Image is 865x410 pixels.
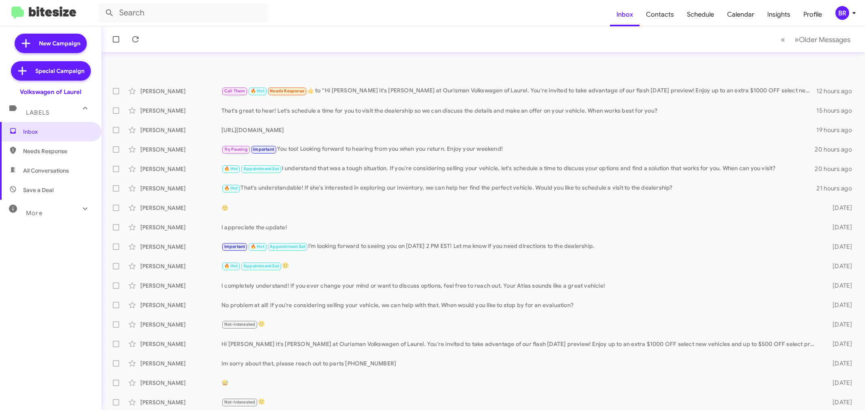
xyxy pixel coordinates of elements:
div: That's understandable! If she's interested in exploring our inventory, we can help her find the p... [221,184,816,193]
div: 15 hours ago [816,107,859,115]
span: Not-Interested [224,399,255,405]
span: All Conversations [23,167,69,175]
div: BR [835,6,849,20]
span: Older Messages [799,35,850,44]
span: Appointment Set [243,263,279,269]
div: Volkswagen of Laurel [20,88,82,96]
span: Needs Response [23,147,92,155]
span: Not-Interested [224,322,255,327]
span: 🔥 Hot [224,166,238,171]
div: [PERSON_NAME] [140,145,221,154]
div: I’m looking forward to seeing you on [DATE] 2 PM EST! Let me know if you need directions to the d... [221,242,818,251]
div: ​👍​ to “ Hi [PERSON_NAME] it's [PERSON_NAME] at Ourisman Volkswagen of Laurel. You're invited to ... [221,86,816,96]
span: Try Pausing [224,147,248,152]
a: Profile [797,3,829,26]
nav: Page navigation example [776,31,855,48]
span: Save a Deal [23,186,54,194]
div: [PERSON_NAME] [140,379,221,387]
div: [DATE] [818,204,859,212]
div: 12 hours ago [816,87,859,95]
div: I completely understand! If you ever change your mind or want to discuss options, feel free to re... [221,282,818,290]
span: Special Campaign [35,67,84,75]
div: [PERSON_NAME] [140,359,221,367]
div: [DATE] [818,301,859,309]
div: 🙂 [221,320,818,329]
div: No problem at all! If you're considering selling your vehicle, we can help with that. When would ... [221,301,818,309]
span: Labels [26,109,49,116]
div: [PERSON_NAME] [140,223,221,231]
span: Important [253,147,274,152]
span: Call Them [224,88,245,94]
div: [PERSON_NAME] [140,126,221,134]
div: That's great to hear! Let's schedule a time for you to visit the dealership so we can discuss the... [221,107,816,115]
div: [DATE] [818,398,859,406]
a: Inbox [610,3,640,26]
a: Calendar [721,3,761,26]
div: [PERSON_NAME] [140,340,221,348]
span: 🔥 Hot [224,186,238,191]
div: [DATE] [818,243,859,251]
div: You too! Looking forward to hearing from you when you return. Enjoy your weekend! [221,145,815,154]
span: 🔥 Hot [251,88,264,94]
div: [PERSON_NAME] [140,165,221,173]
div: [PERSON_NAME] [140,243,221,251]
div: [PERSON_NAME] [140,107,221,115]
div: [PERSON_NAME] [140,87,221,95]
div: Im sorry about that, please reach out to parts [PHONE_NUMBER] [221,359,818,367]
span: » [794,34,799,45]
span: Needs Response [270,88,304,94]
div: 20 hours ago [815,145,859,154]
a: Special Campaign [11,61,91,81]
button: Next [790,31,855,48]
span: Inbox [23,128,92,136]
span: 🔥 Hot [251,244,264,249]
span: New Campaign [39,39,80,47]
span: Appointment Set [243,166,279,171]
div: [DATE] [818,223,859,231]
div: 😅 [221,379,818,387]
div: [PERSON_NAME] [140,184,221,192]
div: I appreciate the update! [221,223,818,231]
div: [DATE] [818,379,859,387]
div: [DATE] [818,282,859,290]
span: Important [224,244,245,249]
div: [DATE] [818,340,859,348]
span: 🔥 Hot [224,263,238,269]
button: BR [829,6,856,20]
button: Previous [776,31,790,48]
span: More [26,209,43,217]
div: Hi [PERSON_NAME] it's [PERSON_NAME] at Ourisman Volkswagen of Laurel. You're invited to take adva... [221,340,818,348]
div: [PERSON_NAME] [140,301,221,309]
div: [PERSON_NAME] [140,262,221,270]
a: Contacts [640,3,680,26]
div: 20 hours ago [815,165,859,173]
div: [PERSON_NAME] [140,398,221,406]
div: [PERSON_NAME] [140,282,221,290]
span: Appointment Set [270,244,305,249]
a: Schedule [680,3,721,26]
a: New Campaign [15,34,87,53]
input: Search [98,3,268,23]
a: Insights [761,3,797,26]
div: 🙂 [221,397,818,407]
div: [PERSON_NAME] [140,204,221,212]
div: [PERSON_NAME] [140,320,221,329]
div: [DATE] [818,359,859,367]
div: [DATE] [818,262,859,270]
div: [URL][DOMAIN_NAME] [221,126,816,134]
div: [DATE] [818,320,859,329]
div: 19 hours ago [816,126,859,134]
div: 🙂 [221,204,818,212]
span: « [781,34,785,45]
div: I understand that was a tough situation. If you're considering selling your vehicle, let's schedu... [221,164,815,173]
div: 21 hours ago [816,184,859,192]
div: 🙂 [221,261,818,271]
